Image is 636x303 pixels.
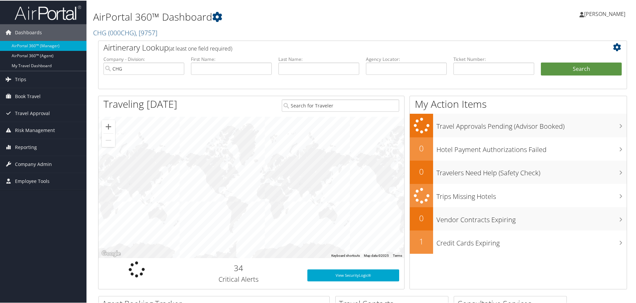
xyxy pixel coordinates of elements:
[436,211,627,224] h3: Vendor Contracts Expiring
[410,212,433,223] h2: 0
[15,104,50,121] span: Travel Approval
[436,141,627,154] h3: Hotel Payment Authorizations Failed
[366,55,447,62] label: Agency Locator:
[278,55,359,62] label: Last Name:
[410,183,627,207] a: Trips Missing Hotels
[15,121,55,138] span: Risk Management
[15,4,81,20] img: airportal-logo.png
[102,133,115,146] button: Zoom out
[15,172,50,189] span: Employee Tools
[180,262,297,273] h2: 34
[15,138,37,155] span: Reporting
[93,9,452,23] h1: AirPortal 360™ Dashboard
[307,269,399,281] a: View SecurityLogic®
[410,96,627,110] h1: My Action Items
[191,55,272,62] label: First Name:
[410,207,627,230] a: 0Vendor Contracts Expiring
[436,188,627,201] h3: Trips Missing Hotels
[364,253,389,257] span: Map data ©2025
[410,235,433,246] h2: 1
[410,160,627,183] a: 0Travelers Need Help (Safety Check)
[436,164,627,177] h3: Travelers Need Help (Safety Check)
[103,55,184,62] label: Company - Division:
[436,234,627,247] h3: Credit Cards Expiring
[410,230,627,253] a: 1Credit Cards Expiring
[102,119,115,133] button: Zoom in
[100,249,122,257] img: Google
[100,249,122,257] a: Open this area in Google Maps (opens a new window)
[15,155,52,172] span: Company Admin
[103,41,578,53] h2: Airtinerary Lookup
[393,253,402,257] a: Terms (opens in new tab)
[169,44,232,52] span: (at least one field required)
[15,87,41,104] span: Book Travel
[180,274,297,283] h3: Critical Alerts
[108,28,136,37] span: ( 000CHG )
[136,28,157,37] span: , [ 9757 ]
[282,99,399,111] input: Search for Traveler
[15,71,26,87] span: Trips
[436,118,627,130] h3: Travel Approvals Pending (Advisor Booked)
[541,62,622,75] button: Search
[579,3,632,23] a: [PERSON_NAME]
[331,253,360,257] button: Keyboard shortcuts
[103,96,177,110] h1: Traveling [DATE]
[93,28,157,37] a: CHG
[410,142,433,153] h2: 0
[410,113,627,137] a: Travel Approvals Pending (Advisor Booked)
[410,137,627,160] a: 0Hotel Payment Authorizations Failed
[410,165,433,177] h2: 0
[453,55,534,62] label: Ticket Number:
[584,10,625,17] span: [PERSON_NAME]
[15,24,42,40] span: Dashboards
